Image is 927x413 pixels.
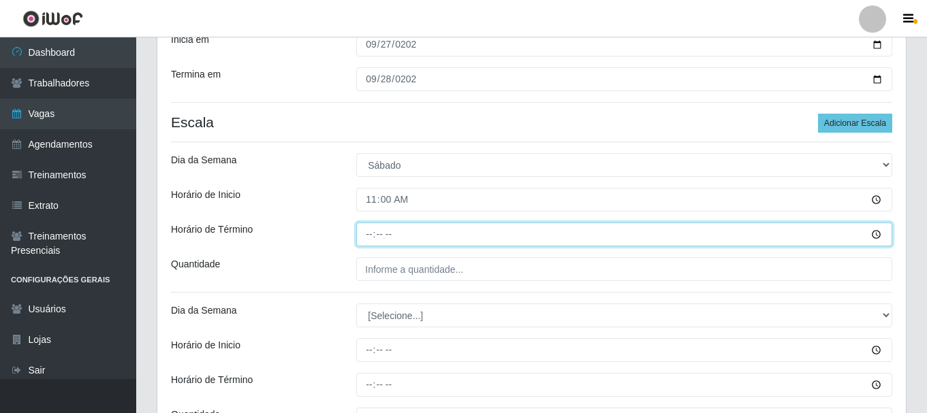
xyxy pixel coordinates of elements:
[356,373,892,397] input: 00:00
[818,114,892,133] button: Adicionar Escala
[356,188,892,212] input: 00:00
[171,153,237,167] label: Dia da Semana
[171,373,253,387] label: Horário de Término
[171,33,209,47] label: Inicia em
[171,67,221,82] label: Termina em
[356,33,892,56] input: 00/00/0000
[22,10,83,27] img: CoreUI Logo
[171,338,240,352] label: Horário de Inicio
[171,303,237,318] label: Dia da Semana
[356,222,892,246] input: 00:00
[356,67,892,91] input: 00/00/0000
[356,257,892,281] input: Informe a quantidade...
[171,257,220,271] label: Quantidade
[171,114,892,131] h4: Escala
[171,188,240,202] label: Horário de Inicio
[171,222,253,237] label: Horário de Término
[356,338,892,362] input: 00:00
